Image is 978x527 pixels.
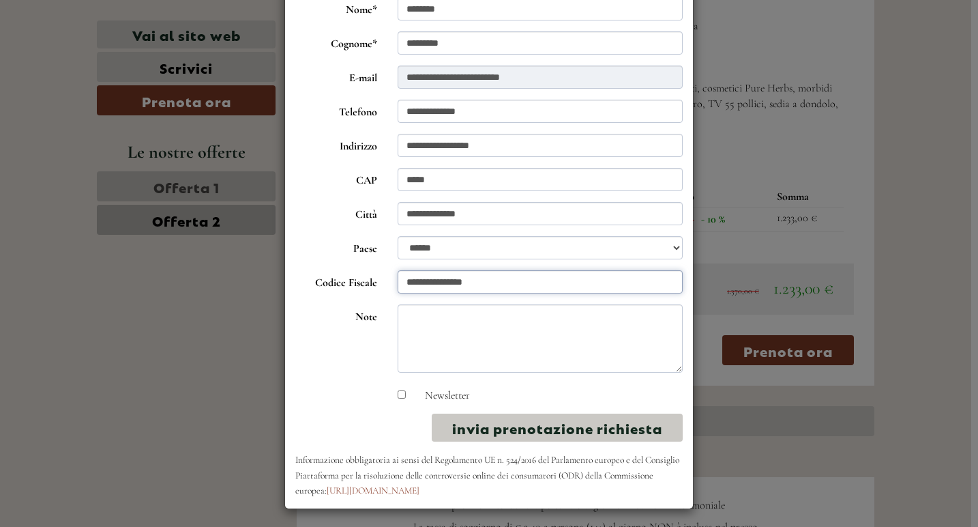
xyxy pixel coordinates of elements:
[411,388,470,403] label: Newsletter
[285,31,387,52] label: Cognome*
[10,37,189,79] div: Buon giorno, come possiamo aiutarla?
[20,40,182,51] div: [GEOGRAPHIC_DATA]
[285,236,387,257] label: Paese
[432,414,683,442] button: invia prenotazione richiesta
[295,454,679,497] small: Informazione obbligatoria ai sensi del Regolamento UE n. 524/2016 del Parlamento europeo e del Co...
[285,202,387,223] label: Città
[285,100,387,120] label: Telefono
[285,270,387,291] label: Codice Fiscale
[285,168,387,188] label: CAP
[244,10,293,33] div: [DATE]
[457,354,537,384] button: Invia
[285,304,387,325] label: Note
[327,485,419,496] a: [URL][DOMAIN_NAME]
[285,134,387,154] label: Indirizzo
[20,66,182,76] small: 08:41
[285,66,387,86] label: E-mail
